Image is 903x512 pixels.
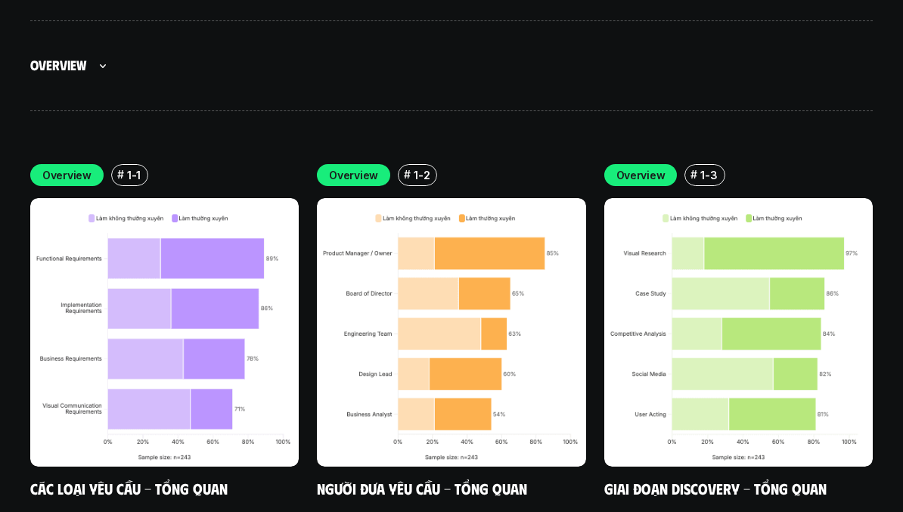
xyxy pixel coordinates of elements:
[30,57,86,75] h5: Overview
[30,479,228,498] a: Các loại yêu cầu - Tổng quan
[317,479,527,498] a: Người đưa yêu cầu - Tổng quan
[690,169,697,181] h6: #
[42,168,92,184] p: Overview
[414,168,430,184] p: 1-2
[404,169,411,181] h6: #
[604,479,827,498] a: Giai đoạn Discovery - Tổng quan
[127,168,141,184] p: 1-1
[329,168,378,184] p: Overview
[700,168,717,184] p: 1-3
[616,168,666,184] p: Overview
[117,169,124,181] h6: #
